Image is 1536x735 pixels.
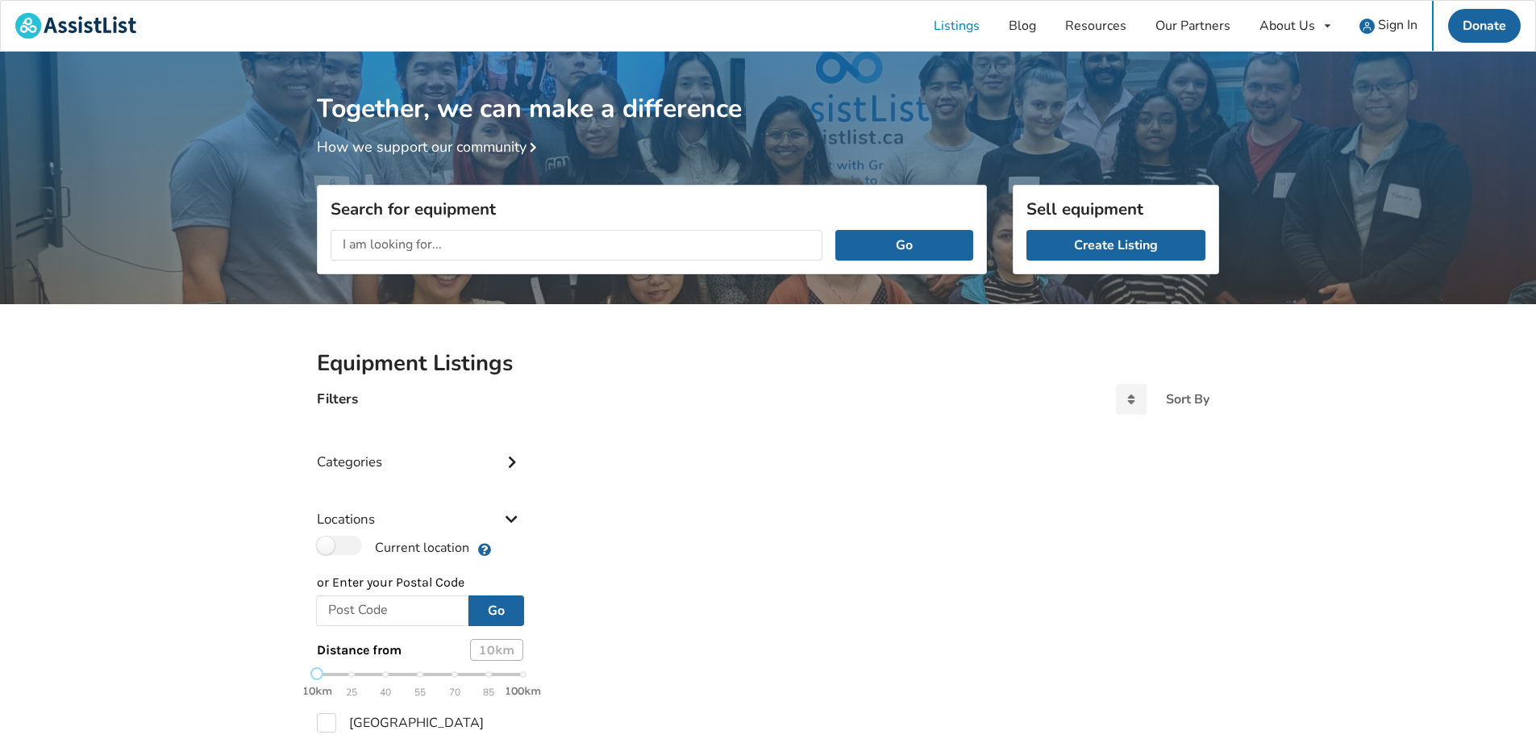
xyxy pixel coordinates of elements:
[317,390,358,408] h4: Filters
[835,230,973,261] button: Go
[414,683,426,702] span: 55
[994,1,1051,51] a: Blog
[316,595,468,626] input: Post Code
[317,574,523,592] p: or Enter your Postal Code
[380,683,391,702] span: 40
[919,1,994,51] a: Listings
[1166,393,1209,406] div: Sort By
[1259,19,1315,32] div: About Us
[317,642,402,658] span: Distance from
[468,595,524,626] button: Go
[1026,230,1205,261] a: Create Listing
[317,137,543,157] a: How we support our community
[317,349,1219,378] h2: Equipment Listings
[317,478,523,536] div: Locations
[317,52,1219,125] h1: Together, we can make a difference
[449,683,460,702] span: 70
[1448,9,1521,43] a: Donate
[15,13,136,39] img: assistlist-logo
[331,198,973,219] h3: Search for equipment
[1359,19,1375,34] img: user icon
[1026,198,1205,219] h3: Sell equipment
[302,684,332,698] strong: 10km
[317,421,523,478] div: Categories
[1051,1,1141,51] a: Resources
[317,713,484,733] label: [GEOGRAPHIC_DATA]
[505,684,541,698] strong: 100km
[317,536,469,557] label: Current location
[470,639,523,661] div: 10 km
[1378,16,1417,34] span: Sign In
[331,230,822,261] input: I am looking for...
[483,683,494,702] span: 85
[1141,1,1245,51] a: Our Partners
[1345,1,1432,51] a: user icon Sign In
[346,683,357,702] span: 25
